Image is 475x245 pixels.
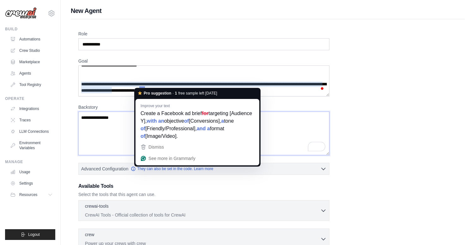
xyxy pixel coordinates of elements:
button: Resources [8,190,55,200]
a: Environment Variables [8,138,55,153]
a: Traces [8,115,55,125]
img: Logo [5,7,37,19]
div: Manage [5,159,55,164]
button: crewai-tools CrewAI Tools - Official collection of tools for CrewAI [81,203,327,218]
button: Advanced Configuration They can also be set in the code. Learn more [79,163,329,175]
a: Automations [8,34,55,44]
span: Advanced Configuration [81,166,128,172]
a: Settings [8,178,55,188]
a: Crew Studio [8,46,55,56]
a: Integrations [8,104,55,114]
h1: New Agent [71,6,465,15]
p: crew [85,231,94,238]
button: Logout [5,229,55,240]
a: Agents [8,68,55,78]
a: Tool Registry [8,80,55,90]
textarea: To enrich screen reader interactions, please activate Accessibility in Grammarly extension settings [78,112,329,155]
a: LLM Connections [8,126,55,137]
span: Logout [28,232,40,237]
label: Backstory [78,104,329,110]
a: Usage [8,167,55,177]
p: Select the tools that this agent can use. [78,191,329,198]
a: They can also be set in the code. Learn more [131,166,213,171]
label: Goal [78,58,329,64]
h3: Available Tools [78,182,329,190]
p: crewai-tools [85,203,109,209]
div: Operate [5,96,55,101]
div: Build [5,27,55,32]
a: Marketplace [8,57,55,67]
textarea: To enrich screen reader interactions, please activate Accessibility in Grammarly extension settings [78,65,329,96]
p: CrewAI Tools - Official collection of tools for CrewAI [85,212,320,218]
span: Resources [19,192,37,197]
label: Role [78,31,329,37]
